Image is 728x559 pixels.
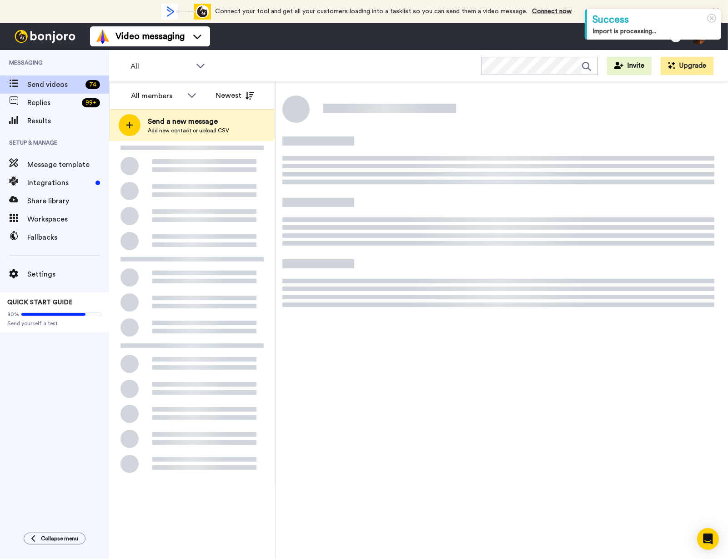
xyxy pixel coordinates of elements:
div: 74 [85,80,100,89]
button: Invite [607,57,652,75]
div: Success [592,13,716,27]
span: Video messaging [115,30,185,43]
span: Settings [27,269,109,280]
span: Message template [27,159,109,170]
span: All [131,61,191,72]
span: Replies [27,97,78,108]
span: Connect your tool and get all your customers loading into a tasklist so you can send them a video... [216,8,528,15]
span: Share library [27,196,109,206]
div: animation [161,4,211,20]
span: Send videos [27,79,82,90]
span: Results [27,116,109,126]
span: Integrations [27,177,92,188]
div: Import is processing... [592,27,716,36]
div: All members [131,91,183,101]
span: Fallbacks [27,232,109,243]
div: 99 + [82,98,100,107]
a: Connect now [532,8,572,15]
span: Send a new message [148,116,229,127]
div: Open Intercom Messenger [697,528,719,550]
button: Newest [209,86,261,105]
span: Collapse menu [41,535,78,542]
span: QUICK START GUIDE [7,299,73,306]
span: 80% [7,311,19,318]
button: Upgrade [661,57,713,75]
img: vm-color.svg [95,29,110,44]
span: Send yourself a test [7,320,102,327]
span: Workspaces [27,214,109,225]
button: Collapse menu [24,533,85,544]
img: bj-logo-header-white.svg [11,30,79,43]
span: Add new contact or upload CSV [148,127,229,134]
